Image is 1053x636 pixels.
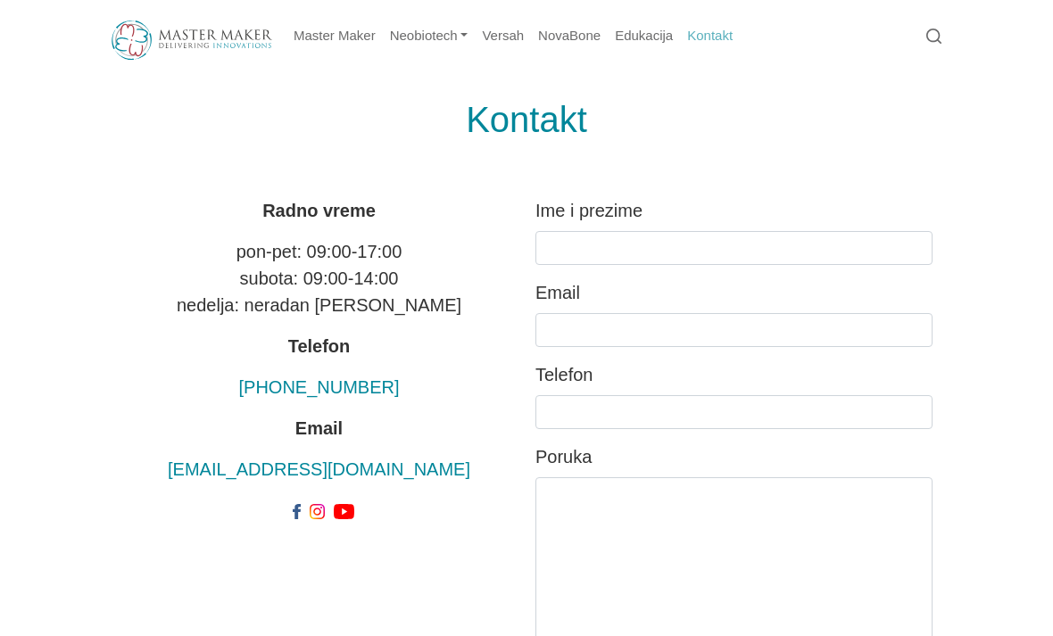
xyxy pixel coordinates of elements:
a: [PHONE_NUMBER] [238,377,399,397]
label: Poruka [535,443,933,470]
img: Instagram [310,504,325,519]
img: Youtube [334,504,354,519]
a: Master Maker [286,19,383,54]
a: Edukacija [608,19,680,54]
strong: Radno vreme [262,201,376,220]
strong: Email [295,418,343,438]
img: Facebook [293,504,301,519]
h1: Kontakt [112,98,941,141]
label: Telefon [535,361,933,388]
label: Ime i prezime [535,197,933,224]
a: NovaBone [531,19,608,54]
strong: Telefon [288,336,351,356]
a: Neobiotech [383,19,476,54]
a: [EMAIL_ADDRESS][DOMAIN_NAME] [168,459,470,479]
p: pon-pet: 09:00-17:00 subota: 09:00-14:00 nedelja: neradan [PERSON_NAME] [120,238,518,318]
a: Versah [475,19,531,54]
img: Master Maker [112,21,272,60]
a: Kontakt [680,19,740,54]
label: Email [535,279,933,306]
